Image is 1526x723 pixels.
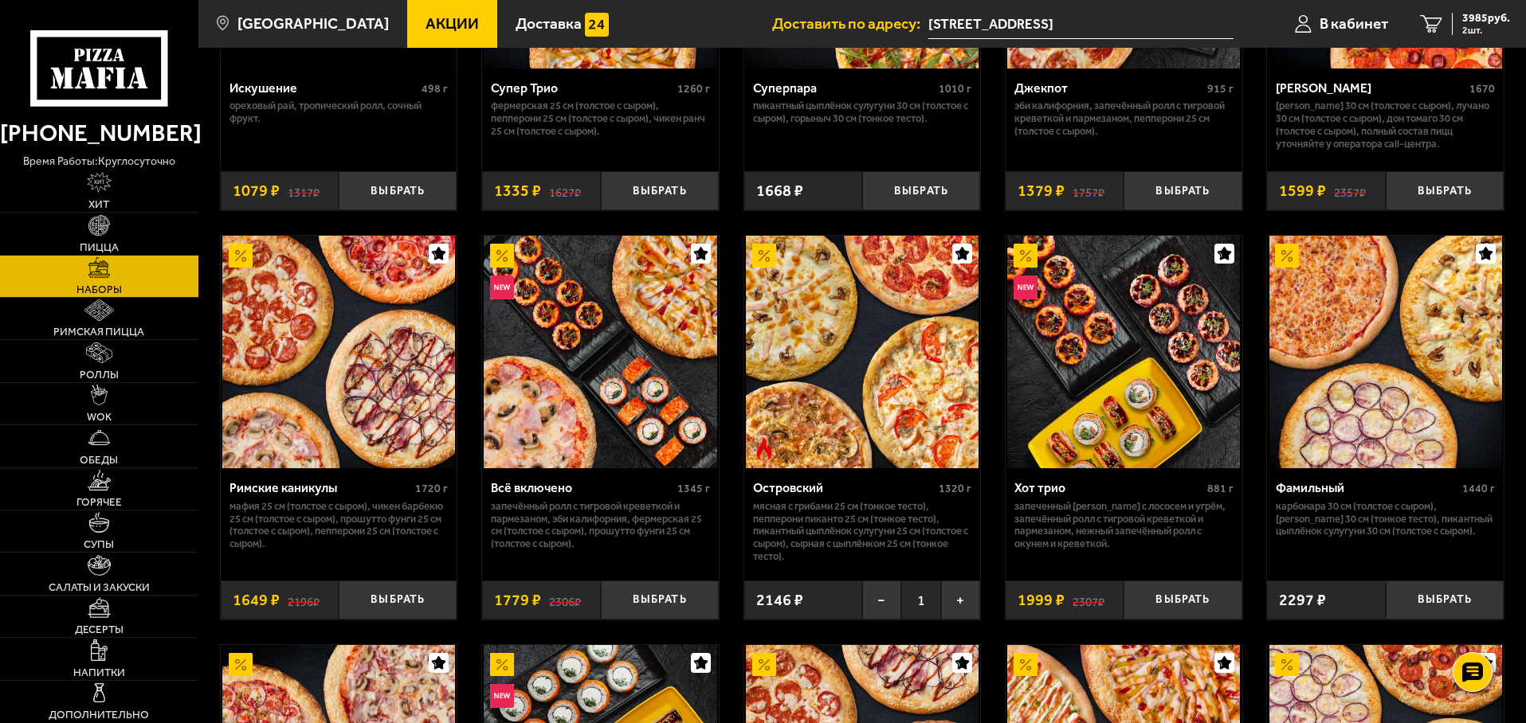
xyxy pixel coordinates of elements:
[1124,580,1242,619] button: Выбрать
[491,100,710,138] p: Фермерская 25 см (толстое с сыром), Пепперони 25 см (толстое с сыром), Чикен Ранч 25 см (толстое ...
[84,539,114,550] span: Супы
[1018,592,1065,608] span: 1999 ₽
[88,199,109,210] span: Хит
[1276,80,1465,96] div: [PERSON_NAME]
[1320,16,1388,31] span: В кабинет
[339,171,457,210] button: Выбрать
[939,482,971,495] span: 1320 г
[928,10,1234,39] span: Россия, Санкт-Петербург, улица Композиторов, 12
[426,16,479,31] span: Акции
[80,455,118,466] span: Обеды
[1207,82,1234,96] span: 915 г
[1018,183,1065,199] span: 1379 ₽
[484,236,716,468] img: Всё включено
[1014,244,1038,268] img: Акционный
[1462,482,1495,495] span: 1440 г
[53,326,144,338] span: Римская пицца
[1014,80,1203,96] div: Джекпот
[80,242,119,253] span: Пицца
[222,236,455,468] img: Римские каникулы
[482,236,719,468] a: АкционныйНовинкаВсё включено
[752,244,776,268] img: Акционный
[76,497,122,508] span: Горячее
[1462,25,1510,35] span: 2 шт.
[1275,653,1299,677] img: Акционный
[1014,653,1038,677] img: Акционный
[746,236,979,468] img: Островский
[221,236,457,468] a: АкционныйРимские каникулы
[1006,236,1242,468] a: АкционныйНовинкаХот трио
[490,684,514,708] img: Новинка
[939,82,971,96] span: 1010 г
[415,482,448,495] span: 1720 г
[1334,183,1366,199] s: 2357 ₽
[752,653,776,677] img: Акционный
[1276,500,1495,538] p: Карбонара 30 см (толстое с сыром), [PERSON_NAME] 30 см (тонкое тесто), Пикантный цыплёнок сулугун...
[1124,171,1242,210] button: Выбрать
[601,580,719,619] button: Выбрать
[1469,82,1495,96] span: 1670
[901,580,940,619] span: 1
[1269,236,1502,468] img: Фамильный
[1014,500,1234,551] p: Запеченный [PERSON_NAME] с лососем и угрём, Запечённый ролл с тигровой креветкой и пармезаном, Не...
[87,412,112,423] span: WOK
[1014,276,1038,299] img: Новинка
[677,482,710,495] span: 1345 г
[862,580,901,619] button: −
[1207,482,1234,495] span: 881 г
[549,592,581,608] s: 2306 ₽
[753,80,936,96] div: Суперпара
[1276,100,1495,150] p: [PERSON_NAME] 30 см (толстое с сыром), Лучано 30 см (толстое с сыром), Дон Томаго 30 см (толстое ...
[601,171,719,210] button: Выбрать
[229,244,253,268] img: Акционный
[1014,100,1234,138] p: Эби Калифорния, Запечённый ролл с тигровой креветкой и пармезаном, Пепперони 25 см (толстое с сыр...
[49,582,150,593] span: Салаты и закуски
[237,16,389,31] span: [GEOGRAPHIC_DATA]
[490,276,514,299] img: Новинка
[229,100,449,125] p: Ореховый рай, Тропический ролл, Сочный фрукт.
[772,16,928,31] span: Доставить по адресу:
[229,500,449,551] p: Мафия 25 см (толстое с сыром), Чикен Барбекю 25 см (толстое с сыром), Прошутто Фунги 25 см (толст...
[756,183,803,199] span: 1668 ₽
[1279,592,1326,608] span: 2297 ₽
[1462,13,1510,24] span: 3985 руб.
[941,580,980,619] button: +
[752,437,776,461] img: Острое блюдо
[1275,244,1299,268] img: Акционный
[229,653,253,677] img: Акционный
[1014,480,1203,495] div: Хот трио
[76,284,122,295] span: Наборы
[494,183,541,199] span: 1335 ₽
[549,183,581,199] s: 1627 ₽
[1073,183,1104,199] s: 1757 ₽
[585,13,609,37] img: 15daf4d41897b9f0e9f617042186c801.svg
[1279,183,1326,199] span: 1599 ₽
[494,592,541,608] span: 1779 ₽
[339,580,457,619] button: Выбрать
[1267,236,1504,468] a: АкционныйФамильный
[491,80,673,96] div: Супер Трио
[73,667,125,678] span: Напитки
[753,100,972,125] p: Пикантный цыплёнок сулугуни 30 см (толстое с сыром), Горыныч 30 см (тонкое тесто).
[1073,592,1104,608] s: 2307 ₽
[491,480,673,495] div: Всё включено
[288,592,320,608] s: 2196 ₽
[490,653,514,677] img: Акционный
[744,236,981,468] a: АкционныйОстрое блюдоОстровский
[229,80,418,96] div: Искушение
[49,709,149,721] span: Дополнительно
[516,16,582,31] span: Доставка
[1386,580,1504,619] button: Выбрать
[756,592,803,608] span: 2146 ₽
[1276,480,1458,495] div: Фамильный
[677,82,710,96] span: 1260 г
[233,592,280,608] span: 1649 ₽
[928,10,1234,39] input: Ваш адрес доставки
[753,500,972,564] p: Мясная с грибами 25 см (тонкое тесто), Пепперони Пиканто 25 см (тонкое тесто), Пикантный цыплёнок...
[753,480,936,495] div: Островский
[1386,171,1504,210] button: Выбрать
[490,244,514,268] img: Акционный
[233,183,280,199] span: 1079 ₽
[862,171,980,210] button: Выбрать
[229,480,412,495] div: Римские каникулы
